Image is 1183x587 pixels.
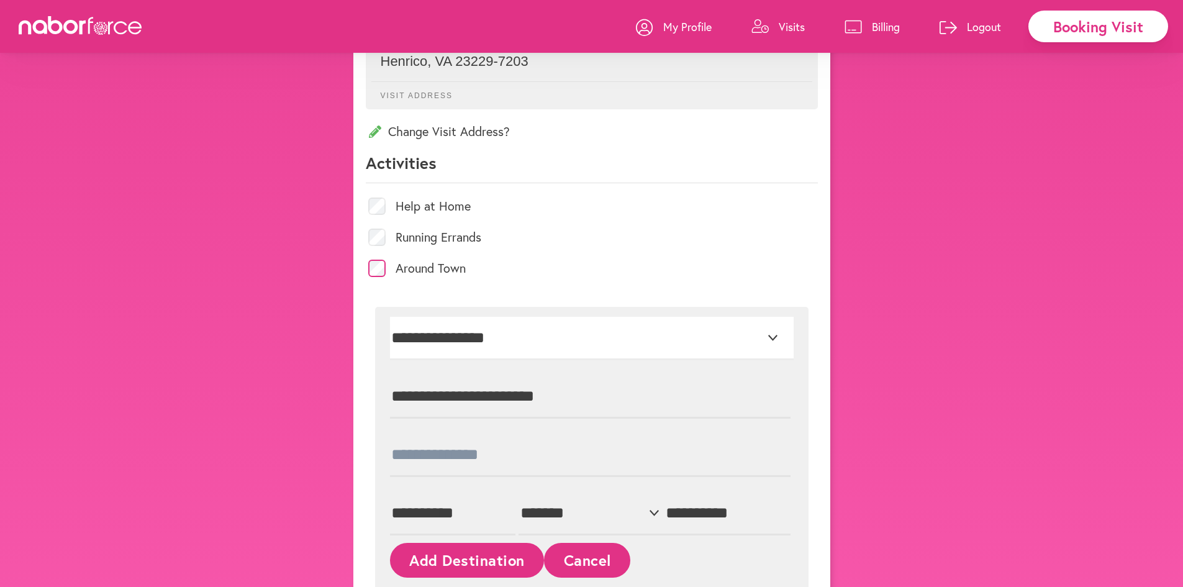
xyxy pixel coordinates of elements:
p: My Profile [663,19,712,34]
p: Visits [779,19,805,34]
p: Logout [967,19,1001,34]
a: Visits [751,8,805,45]
a: Logout [940,8,1001,45]
p: Visit Address [371,81,812,100]
label: Help at Home [396,200,471,212]
label: Running Errands [396,231,481,243]
a: Billing [845,8,900,45]
div: Booking Visit [1028,11,1168,42]
p: Change Visit Address? [366,123,818,140]
button: Cancel [544,543,630,577]
p: Henrico , VA 23229-7203 [381,53,803,70]
button: Add Destination [390,543,545,577]
a: My Profile [636,8,712,45]
p: Billing [872,19,900,34]
p: Activities [366,152,818,183]
label: Around Town [396,262,466,275]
